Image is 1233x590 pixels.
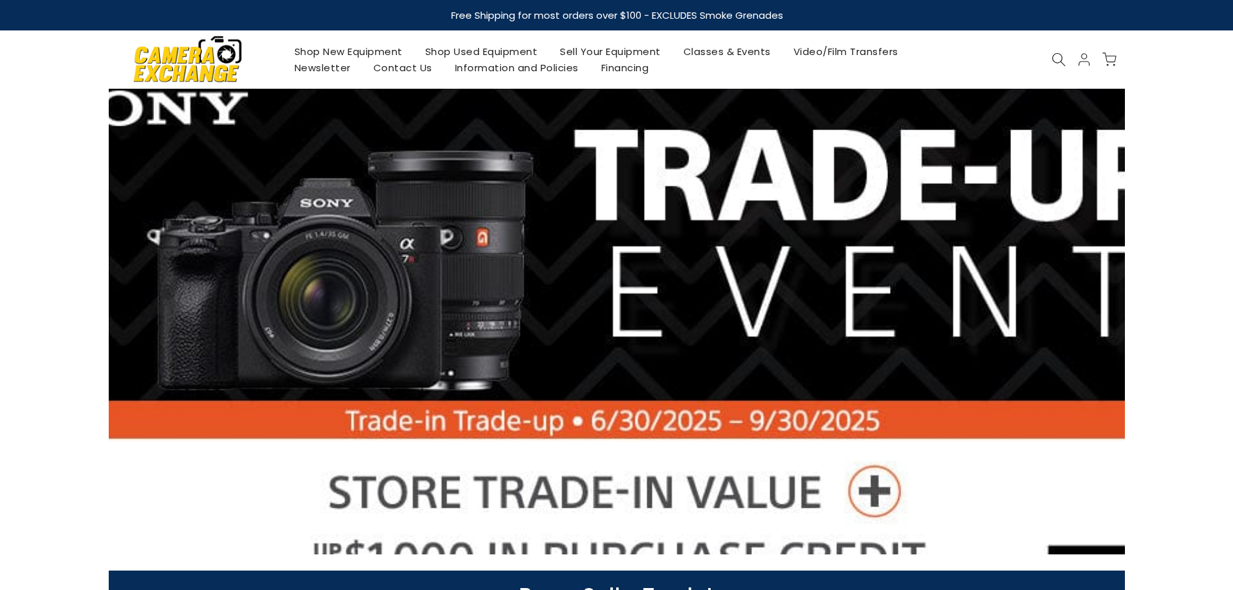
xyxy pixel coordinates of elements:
[620,533,627,540] li: Page dot 4
[414,43,549,60] a: Shop Used Equipment
[362,60,443,76] a: Contact Us
[450,8,783,22] strong: Free Shipping for most orders over $100 - EXCLUDES Smoke Grenades
[590,60,660,76] a: Financing
[593,533,600,540] li: Page dot 2
[579,533,586,540] li: Page dot 1
[549,43,672,60] a: Sell Your Equipment
[283,43,414,60] a: Shop New Equipment
[634,533,641,540] li: Page dot 5
[782,43,909,60] a: Video/Film Transfers
[283,60,362,76] a: Newsletter
[443,60,590,76] a: Information and Policies
[672,43,782,60] a: Classes & Events
[647,533,654,540] li: Page dot 6
[606,533,614,540] li: Page dot 3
